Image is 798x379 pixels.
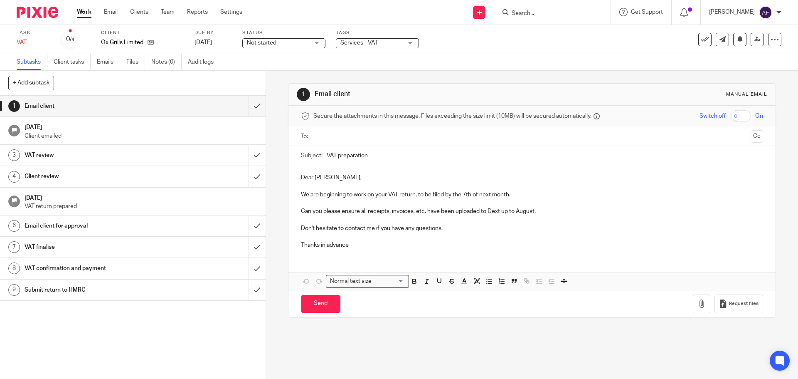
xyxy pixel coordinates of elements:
div: 1 [8,100,20,112]
a: Email [104,8,118,16]
span: Normal text size [328,277,373,286]
h1: [DATE] [25,121,257,131]
p: [PERSON_NAME] [709,8,755,16]
label: Client [101,30,184,36]
h1: Client review [25,170,168,183]
div: Manual email [726,91,767,98]
a: Files [126,54,145,70]
p: Don't hesitate to contact me if you have any questions. [301,224,763,233]
p: VAT return prepared [25,202,257,211]
h1: Submit return to HMRC [25,284,168,296]
div: Search for option [326,275,409,288]
span: On [755,112,763,120]
p: We are beginning to work on your VAT return, to be filed by the 7th of next month. [301,191,763,199]
p: Ox Grills Limited [101,38,143,47]
p: Can you please ensure all receipts, invoices, etc. have been uploaded to Dext up to August. [301,207,763,216]
input: Search for option [374,277,404,286]
h1: VAT confirmation and payment [25,262,168,275]
div: 6 [8,220,20,232]
p: Dear [PERSON_NAME], [301,173,763,182]
label: Status [242,30,325,36]
h1: Email client for approval [25,220,168,232]
a: Emails [97,54,120,70]
a: Subtasks [17,54,47,70]
label: Due by [195,30,232,36]
div: VAT [17,38,50,47]
button: Cc [751,130,763,143]
h1: [DATE] [25,192,257,202]
button: + Add subtask [8,76,54,90]
a: Work [77,8,91,16]
a: Clients [130,8,148,16]
div: 3 [8,149,20,161]
span: Not started [247,40,276,46]
h1: Email client [315,90,550,99]
a: Notes (0) [151,54,182,70]
a: Settings [220,8,242,16]
img: svg%3E [759,6,772,19]
a: Client tasks [54,54,91,70]
label: Tags [336,30,419,36]
label: Task [17,30,50,36]
div: 7 [8,241,20,253]
a: Team [161,8,175,16]
small: /9 [70,37,74,42]
input: Search [511,10,586,17]
h1: VAT finalise [25,241,168,253]
label: Subject: [301,151,323,160]
h1: VAT review [25,149,168,161]
h1: Email client [25,100,168,112]
label: To: [301,132,310,141]
p: Client emailed [25,132,257,140]
span: Switch off [699,112,726,120]
button: Request files [714,295,763,313]
span: Get Support [631,9,663,15]
span: Services - VAT [340,40,378,46]
span: Request files [729,300,759,307]
p: Thanks in advance [301,241,763,249]
div: 0 [66,35,74,44]
div: 1 [297,88,310,101]
span: [DATE] [195,40,212,45]
input: Send [301,295,340,313]
div: 4 [8,171,20,183]
a: Reports [187,8,208,16]
a: Audit logs [188,54,220,70]
img: Pixie [17,7,58,18]
span: Secure the attachments in this message. Files exceeding the size limit (10MB) will be secured aut... [313,112,591,120]
div: 8 [8,263,20,274]
div: 9 [8,284,20,296]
